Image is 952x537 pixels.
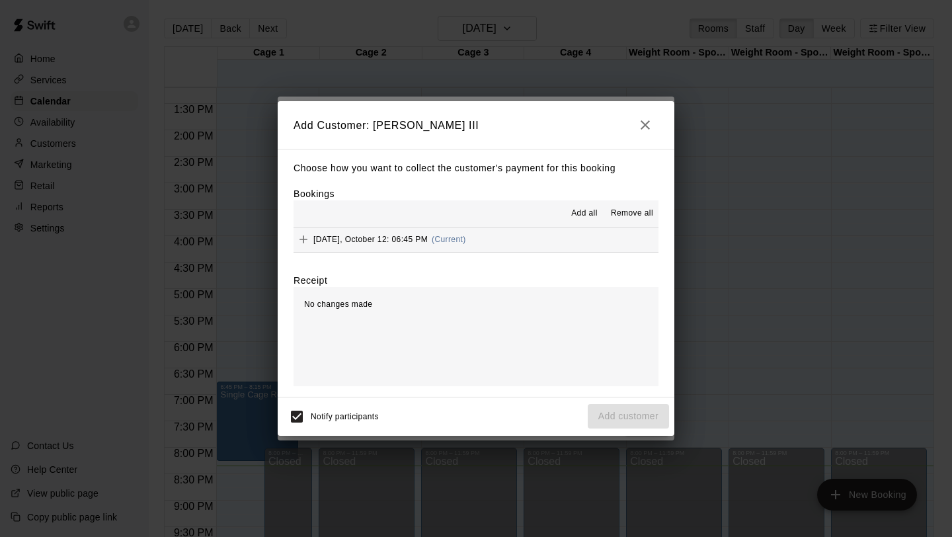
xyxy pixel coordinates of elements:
p: Choose how you want to collect the customer's payment for this booking [294,160,658,177]
button: Add all [563,203,606,224]
button: Remove all [606,203,658,224]
span: No changes made [304,300,372,309]
h2: Add Customer: [PERSON_NAME] III [278,101,674,149]
button: Add[DATE], October 12: 06:45 PM(Current) [294,227,658,252]
label: Receipt [294,274,327,287]
span: (Current) [432,235,466,244]
span: [DATE], October 12: 06:45 PM [313,235,428,244]
label: Bookings [294,188,335,199]
span: Add [294,234,313,244]
span: Notify participants [311,412,379,421]
span: Add all [571,207,598,220]
span: Remove all [611,207,653,220]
